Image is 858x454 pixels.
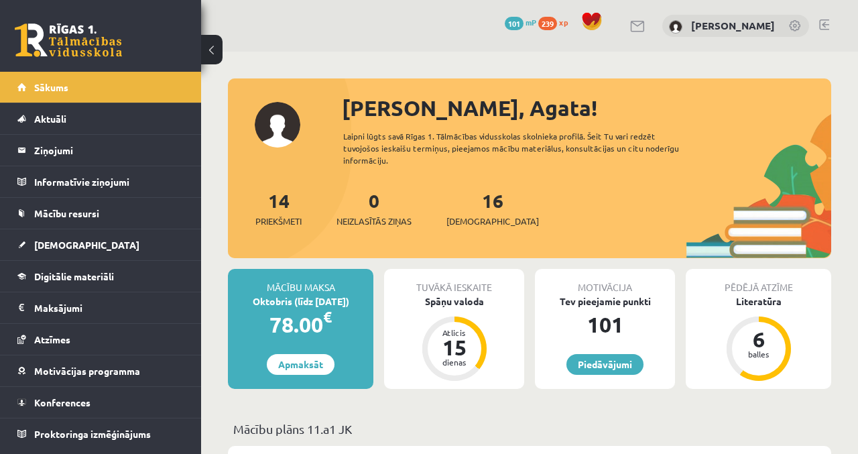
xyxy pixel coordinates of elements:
[34,396,90,408] span: Konferences
[739,329,779,350] div: 6
[34,113,66,125] span: Aktuāli
[17,103,184,134] a: Aktuāli
[384,269,524,294] div: Tuvākā ieskaite
[446,215,539,228] span: [DEMOGRAPHIC_DATA]
[255,188,302,228] a: 14Priekšmeti
[323,307,332,327] span: €
[669,20,682,34] img: Agata Kapisterņicka
[34,207,99,219] span: Mācību resursi
[17,418,184,449] a: Proktoringa izmēģinājums
[228,308,373,341] div: 78.00
[566,354,643,375] a: Piedāvājumi
[34,270,114,282] span: Digitālie materiāli
[336,188,412,228] a: 0Neizlasītās ziņas
[686,269,831,294] div: Pēdējā atzīme
[739,350,779,358] div: balles
[17,229,184,260] a: [DEMOGRAPHIC_DATA]
[15,23,122,57] a: Rīgas 1. Tālmācības vidusskola
[434,358,475,366] div: dienas
[17,292,184,323] a: Maksājumi
[535,294,675,308] div: Tev pieejamie punkti
[686,294,831,383] a: Literatūra 6 balles
[535,308,675,341] div: 101
[434,337,475,358] div: 15
[535,269,675,294] div: Motivācija
[384,294,524,383] a: Spāņu valoda Atlicis 15 dienas
[17,387,184,418] a: Konferences
[538,17,557,30] span: 239
[34,166,184,197] legend: Informatīvie ziņojumi
[434,329,475,337] div: Atlicis
[34,135,184,166] legend: Ziņojumi
[34,428,151,440] span: Proktoringa izmēģinājums
[233,420,826,438] p: Mācību plāns 11.a1 JK
[343,130,705,166] div: Laipni lūgts savā Rīgas 1. Tālmācības vidusskolas skolnieka profilā. Šeit Tu vari redzēt tuvojošo...
[34,365,140,377] span: Motivācijas programma
[384,294,524,308] div: Spāņu valoda
[17,355,184,386] a: Motivācijas programma
[505,17,524,30] span: 101
[17,324,184,355] a: Atzīmes
[34,333,70,345] span: Atzīmes
[686,294,831,308] div: Literatūra
[34,239,139,251] span: [DEMOGRAPHIC_DATA]
[17,261,184,292] a: Digitālie materiāli
[255,215,302,228] span: Priekšmeti
[559,17,568,27] span: xp
[526,17,536,27] span: mP
[17,166,184,197] a: Informatīvie ziņojumi
[336,215,412,228] span: Neizlasītās ziņas
[267,354,334,375] a: Apmaksāt
[446,188,539,228] a: 16[DEMOGRAPHIC_DATA]
[228,294,373,308] div: Oktobris (līdz [DATE])
[228,269,373,294] div: Mācību maksa
[342,92,831,124] div: [PERSON_NAME], Agata!
[17,72,184,103] a: Sākums
[691,19,775,32] a: [PERSON_NAME]
[505,17,536,27] a: 101 mP
[17,198,184,229] a: Mācību resursi
[34,81,68,93] span: Sākums
[34,292,184,323] legend: Maksājumi
[538,17,574,27] a: 239 xp
[17,135,184,166] a: Ziņojumi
